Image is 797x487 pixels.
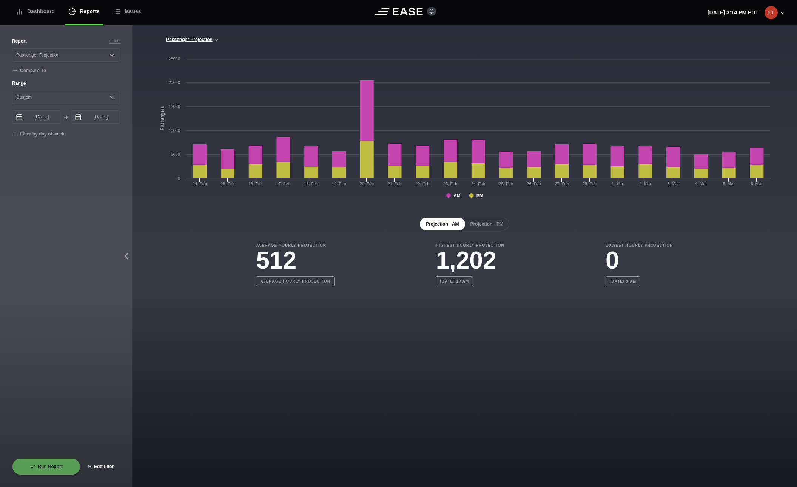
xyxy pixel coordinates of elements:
[765,6,778,19] img: d1227bec1ca3af1ab05e0da149bcc6bc
[606,243,673,248] b: Lowest Hourly Projection
[555,181,569,186] tspan: 27. Feb
[12,80,120,87] label: Range
[453,193,461,198] tspan: AM
[415,181,429,186] tspan: 22. Feb
[276,181,290,186] tspan: 17. Feb
[256,248,334,272] h3: 512
[256,243,334,248] b: Average Hourly Projection
[436,243,504,248] b: Highest Hourly Projection
[168,104,180,109] text: 15000
[304,181,318,186] tspan: 18. Feb
[464,218,509,230] button: Projection - PM
[583,181,597,186] tspan: 28. Feb
[332,181,346,186] tspan: 19. Feb
[12,38,27,45] label: Report
[171,152,180,157] text: 5000
[612,181,624,186] tspan: 1. Mar
[436,276,473,286] b: [DATE] 10 AM
[12,131,65,137] button: Filter by day of week
[499,181,513,186] tspan: 25. Feb
[256,276,334,286] b: Average hourly projection
[178,176,180,181] text: 0
[751,181,763,186] tspan: 6. Mar
[476,193,483,198] tspan: PM
[708,9,758,17] p: [DATE] 3:14 PM PDT
[80,458,120,475] button: Edit filter
[220,181,234,186] tspan: 15. Feb
[443,181,457,186] tspan: 23. Feb
[388,181,402,186] tspan: 21. Feb
[160,106,165,130] tspan: Passengers
[606,276,640,286] b: [DATE] 9 AM
[166,37,219,43] button: Passenger Projection
[471,181,485,186] tspan: 24. Feb
[12,110,61,124] input: mm/dd/yyyy
[695,181,707,186] tspan: 4. Mar
[527,181,541,186] tspan: 26. Feb
[606,248,673,272] h3: 0
[667,181,679,186] tspan: 3. Mar
[420,218,465,230] button: Projection - AM
[639,181,651,186] tspan: 2. Mar
[71,110,120,124] input: mm/dd/yyyy
[248,181,262,186] tspan: 16. Feb
[168,128,180,133] text: 10000
[360,181,374,186] tspan: 20. Feb
[168,80,180,85] text: 20000
[193,181,207,186] tspan: 14. Feb
[436,248,504,272] h3: 1,202
[168,57,180,61] text: 25000
[12,68,46,74] button: Compare To
[109,38,120,45] button: Clear
[723,181,735,186] tspan: 5. Mar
